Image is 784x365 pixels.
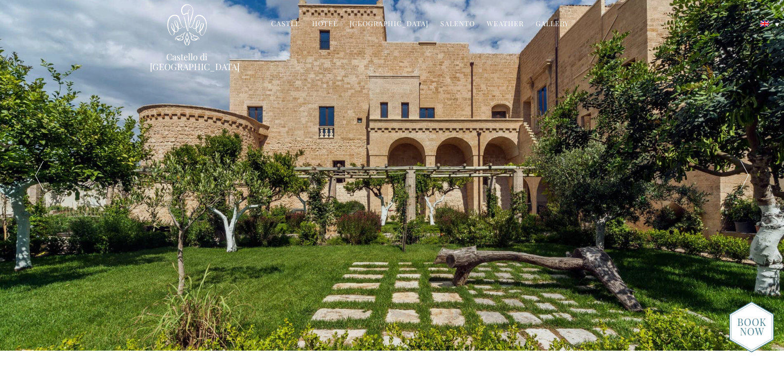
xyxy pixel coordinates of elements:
a: Hotel [312,19,338,30]
img: new-booknow.png [729,301,774,353]
a: Castello di [GEOGRAPHIC_DATA] [150,52,224,72]
a: Gallery [536,19,569,30]
a: [GEOGRAPHIC_DATA] [350,19,428,30]
a: Salento [440,19,475,30]
a: Weather [487,19,524,30]
img: Castello di Ugento [167,4,207,46]
a: Castle [271,19,300,30]
img: English [760,21,769,27]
